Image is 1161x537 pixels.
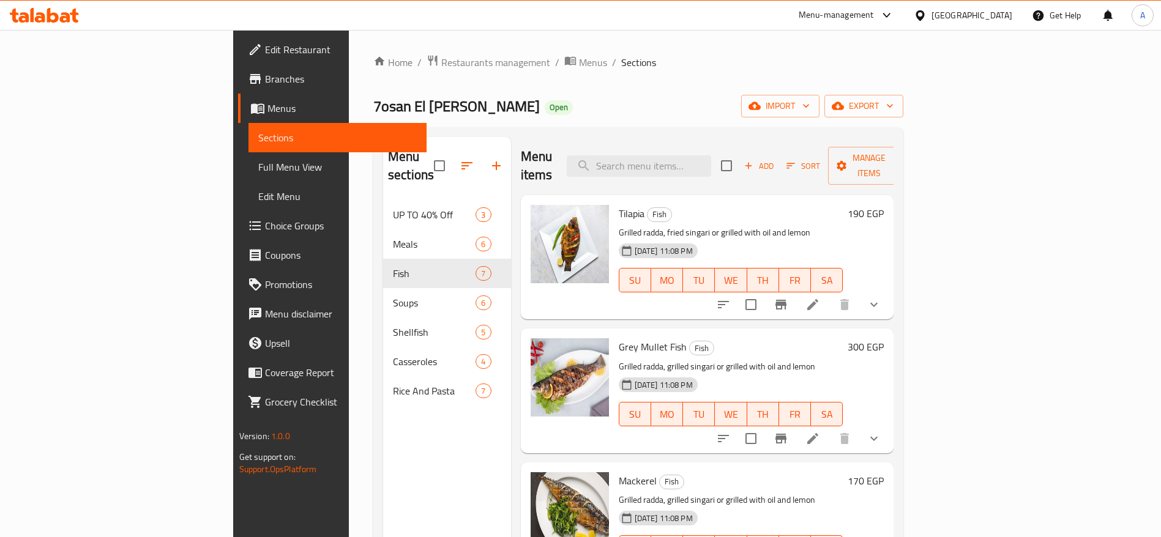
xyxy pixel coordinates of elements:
span: Select all sections [427,153,452,179]
span: A [1140,9,1145,22]
span: Get support on: [239,449,296,465]
button: import [741,95,819,117]
span: SU [624,406,646,423]
span: Sort items [778,157,828,176]
span: Add [742,159,775,173]
span: Sections [621,55,656,70]
button: delete [830,290,859,319]
div: Fish [659,475,684,489]
span: Shellfish [393,325,476,339]
button: show more [859,290,889,319]
button: show more [859,424,889,453]
span: MO [656,272,678,289]
span: 4 [476,356,490,368]
div: UP TO 40% Off [393,207,476,222]
div: Meals6 [383,229,511,259]
span: Fish [393,266,476,281]
span: Restaurants management [441,55,550,70]
div: items [476,325,491,339]
span: Rice And Pasta [393,383,476,398]
button: Branch-specific-item [766,424,796,453]
span: TU [688,272,710,289]
span: Mackerel [619,472,657,490]
p: Grilled radda, grilled singari or grilled with oil and lemon [619,359,843,374]
span: SU [624,272,646,289]
div: Soups [393,295,476,310]
p: Grilled radda, fried singari or grilled with oil and lemon [619,225,843,240]
span: Fish [690,341,714,355]
a: Grocery Checklist [238,387,427,417]
span: Choice Groups [265,218,417,233]
span: Grocery Checklist [265,394,417,409]
button: WE [715,268,747,292]
button: SA [811,402,843,426]
button: MO [651,268,683,292]
span: 7osan El [PERSON_NAME] [373,92,540,120]
button: TH [747,402,779,426]
div: Casseroles4 [383,347,511,376]
span: Meals [393,237,476,251]
button: Add section [482,151,511,180]
a: Sections [248,123,427,152]
span: [DATE] 11:08 PM [630,245,698,257]
button: sort-choices [709,290,738,319]
span: Fish [648,207,671,221]
button: TH [747,268,779,292]
p: Grilled radda, grilled singari or grilled with oil and lemon [619,492,843,508]
button: sort-choices [709,424,738,453]
li: / [555,55,559,70]
h2: Menu items [521,147,553,184]
svg: Show Choices [867,297,881,312]
span: export [834,98,894,114]
span: Select to update [738,426,764,451]
div: Fish [647,207,672,222]
div: items [476,295,491,310]
span: 3 [476,209,490,221]
img: Tilapia [531,205,609,283]
div: items [476,383,491,398]
span: Menus [267,101,417,116]
span: Menu disclaimer [265,306,417,321]
div: Fish [689,341,714,355]
a: Edit menu item [805,297,820,312]
nav: Menu sections [383,195,511,410]
span: TH [752,406,774,423]
button: Manage items [828,147,910,185]
a: Promotions [238,270,427,299]
span: Tilapia [619,204,644,223]
nav: breadcrumb [373,54,903,70]
span: Coupons [265,248,417,262]
a: Edit Restaurant [238,35,427,64]
span: FR [784,272,806,289]
a: Upsell [238,328,427,358]
a: Coverage Report [238,358,427,387]
span: 7 [476,268,490,280]
button: TU [683,268,715,292]
button: TU [683,402,715,426]
a: Menus [564,54,607,70]
div: items [476,354,491,369]
span: Coverage Report [265,365,417,380]
input: search [567,155,711,177]
h6: 300 EGP [848,338,884,355]
button: Add [739,157,778,176]
span: Edit Restaurant [265,42,417,57]
span: Upsell [265,336,417,350]
button: SU [619,268,651,292]
span: [DATE] 11:08 PM [630,513,698,524]
span: Sort sections [452,151,482,180]
button: Sort [783,157,823,176]
span: Edit Menu [258,189,417,204]
h6: 170 EGP [848,472,884,489]
span: 6 [476,297,490,309]
span: [DATE] 11:08 PM [630,379,698,391]
span: 6 [476,239,490,250]
span: 5 [476,327,490,338]
a: Menus [238,94,427,123]
span: Add item [739,157,778,176]
a: Edit menu item [805,431,820,446]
